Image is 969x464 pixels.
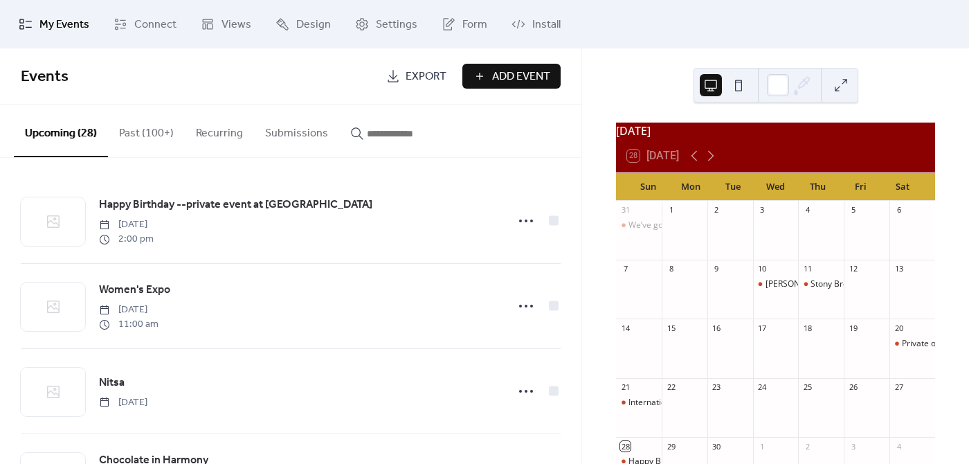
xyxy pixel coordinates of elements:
[99,217,154,232] span: [DATE]
[620,323,631,333] div: 14
[802,323,813,333] div: 18
[99,375,125,391] span: Nitsa
[848,441,858,452] div: 3
[810,278,918,290] div: Stony Brook Vertrans Home
[190,6,262,43] a: Views
[99,281,170,299] a: Women's Expo
[620,205,631,215] div: 31
[894,441,904,452] div: 4
[462,64,561,89] button: Add Event
[620,264,631,274] div: 7
[345,6,428,43] a: Settings
[712,205,722,215] div: 2
[757,323,768,333] div: 17
[628,220,807,231] div: We’ve got it all going on— All summer long! ☀️
[666,382,676,393] div: 22
[757,382,768,393] div: 24
[99,197,372,213] span: Happy Birthday --private event at [GEOGRAPHIC_DATA]
[712,382,722,393] div: 23
[753,278,799,290] div: Dan's Power Women of the East End
[848,264,858,274] div: 12
[712,441,722,452] div: 30
[39,17,89,33] span: My Events
[757,441,768,452] div: 1
[620,382,631,393] div: 21
[103,6,187,43] a: Connect
[616,220,662,231] div: We’ve got it all going on— All summer long! ☀️
[628,397,707,409] div: International [DATE]
[802,205,813,215] div: 4
[627,173,669,201] div: Sun
[221,17,251,33] span: Views
[894,205,904,215] div: 6
[757,205,768,215] div: 3
[99,303,159,317] span: [DATE]
[712,173,754,201] div: Tue
[666,264,676,274] div: 8
[848,205,858,215] div: 5
[669,173,712,201] div: Mon
[894,382,904,393] div: 27
[848,382,858,393] div: 26
[620,441,631,452] div: 28
[902,338,958,350] div: Private off-site
[99,282,170,298] span: Women's Expo
[501,6,571,43] a: Install
[99,196,372,214] a: Happy Birthday --private event at [GEOGRAPHIC_DATA]
[185,105,254,156] button: Recurring
[666,205,676,215] div: 1
[8,6,100,43] a: My Events
[882,173,924,201] div: Sat
[406,69,446,85] span: Export
[894,323,904,333] div: 20
[889,338,935,350] div: Private off-site
[712,264,722,274] div: 9
[99,232,154,247] span: 2:00 pm
[265,6,341,43] a: Design
[666,323,676,333] div: 15
[431,6,498,43] a: Form
[99,395,147,410] span: [DATE]
[99,374,125,392] a: Nitsa
[666,441,676,452] div: 29
[894,264,904,274] div: 13
[462,17,487,33] span: Form
[754,173,797,201] div: Wed
[376,17,417,33] span: Settings
[616,397,662,409] div: International Day of Peace
[376,64,457,89] a: Export
[21,62,69,92] span: Events
[14,105,108,157] button: Upcoming (28)
[108,105,185,156] button: Past (100+)
[839,173,881,201] div: Fri
[757,264,768,274] div: 10
[712,323,722,333] div: 16
[802,441,813,452] div: 2
[848,323,858,333] div: 19
[532,17,561,33] span: Install
[296,17,331,33] span: Design
[134,17,176,33] span: Connect
[802,264,813,274] div: 11
[798,278,844,290] div: Stony Brook Vertrans Home
[492,69,550,85] span: Add Event
[254,105,339,156] button: Submissions
[99,317,159,332] span: 11:00 am
[616,123,935,139] div: [DATE]
[802,382,813,393] div: 25
[797,173,839,201] div: Thu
